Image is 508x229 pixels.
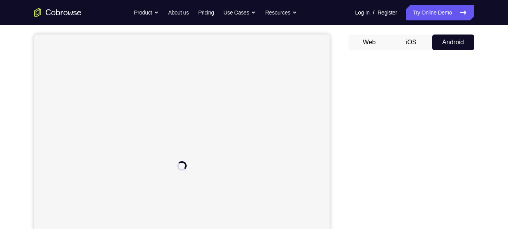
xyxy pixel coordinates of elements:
[378,5,397,20] a: Register
[432,35,474,50] button: Android
[198,5,214,20] a: Pricing
[265,5,297,20] button: Resources
[168,5,189,20] a: About us
[224,5,256,20] button: Use Cases
[390,35,432,50] button: iOS
[406,5,474,20] a: Try Online Demo
[355,5,370,20] a: Log In
[373,8,374,17] span: /
[134,5,159,20] button: Product
[348,35,391,50] button: Web
[34,8,81,17] a: Go to the home page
